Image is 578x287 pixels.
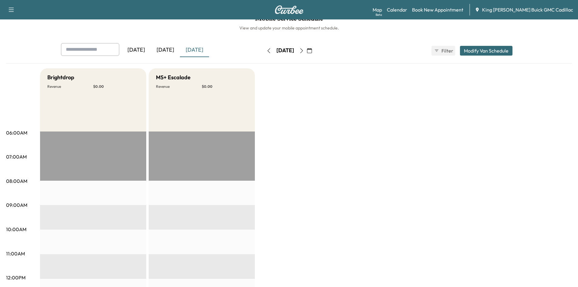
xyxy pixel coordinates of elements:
[6,226,26,233] p: 10:00AM
[202,84,248,89] p: $ 0.00
[6,250,25,257] p: 11:00AM
[441,47,452,54] span: Filter
[376,12,382,17] div: Beta
[6,25,572,31] h6: View and update your mobile appointment schedule.
[482,6,573,13] span: King [PERSON_NAME] Buick GMC Cadillac
[275,5,304,14] img: Curbee Logo
[47,73,74,82] h5: Brightdrop
[431,46,455,56] button: Filter
[156,84,202,89] p: Revenue
[6,177,27,185] p: 08:00AM
[6,129,27,136] p: 06:00AM
[6,15,572,25] h1: Mobile Service Schedule
[93,84,139,89] p: $ 0.00
[6,201,27,209] p: 09:00AM
[6,274,25,281] p: 12:00PM
[412,6,463,13] a: Book New Appointment
[387,6,407,13] a: Calendar
[47,84,93,89] p: Revenue
[156,73,191,82] h5: MS+ Escalade
[151,43,180,57] div: [DATE]
[276,47,294,54] div: [DATE]
[460,46,512,56] button: Modify Van Schedule
[180,43,209,57] div: [DATE]
[373,6,382,13] a: MapBeta
[6,153,27,160] p: 07:00AM
[122,43,151,57] div: [DATE]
